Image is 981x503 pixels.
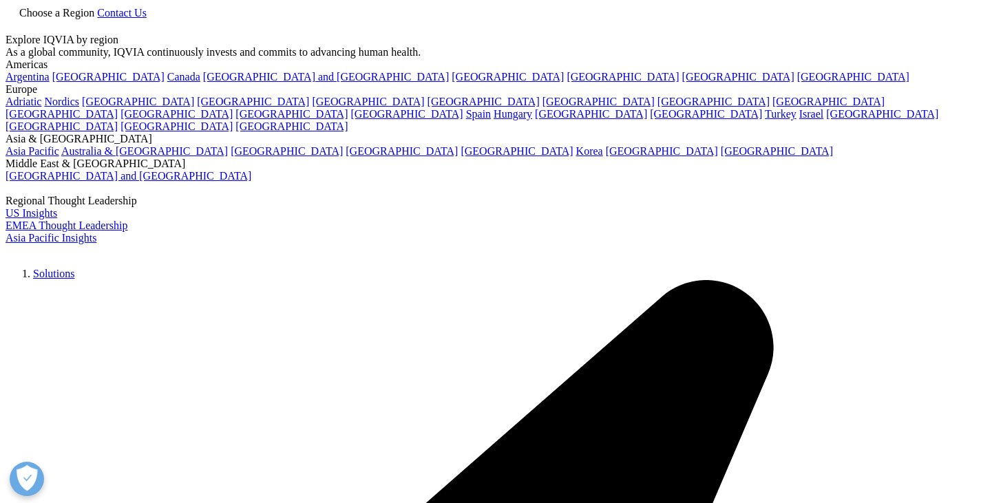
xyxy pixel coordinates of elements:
[6,170,251,182] a: [GEOGRAPHIC_DATA] and [GEOGRAPHIC_DATA]
[657,96,770,107] a: [GEOGRAPHIC_DATA]
[6,46,975,58] div: As a global community, IQVIA continuously invests and commits to advancing human health.
[606,145,718,157] a: [GEOGRAPHIC_DATA]
[567,71,679,83] a: [GEOGRAPHIC_DATA]
[6,71,50,83] a: Argentina
[682,71,794,83] a: [GEOGRAPHIC_DATA]
[6,96,41,107] a: Adriatic
[6,83,975,96] div: Europe
[52,71,165,83] a: [GEOGRAPHIC_DATA]
[6,34,975,46] div: Explore IQVIA by region
[231,145,343,157] a: [GEOGRAPHIC_DATA]
[197,96,309,107] a: [GEOGRAPHIC_DATA]
[466,108,491,120] a: Spain
[6,133,975,145] div: Asia & [GEOGRAPHIC_DATA]
[772,96,885,107] a: [GEOGRAPHIC_DATA]
[350,108,463,120] a: [GEOGRAPHIC_DATA]
[6,232,96,244] a: Asia Pacific Insights
[542,96,655,107] a: [GEOGRAPHIC_DATA]
[97,7,147,19] a: Contact Us
[82,96,194,107] a: [GEOGRAPHIC_DATA]
[6,207,57,219] a: US Insights
[235,120,348,132] a: [GEOGRAPHIC_DATA]
[799,108,824,120] a: Israel
[650,108,762,120] a: [GEOGRAPHIC_DATA]
[6,120,118,132] a: [GEOGRAPHIC_DATA]
[494,108,532,120] a: Hungary
[312,96,424,107] a: [GEOGRAPHIC_DATA]
[428,96,540,107] a: [GEOGRAPHIC_DATA]
[235,108,348,120] a: [GEOGRAPHIC_DATA]
[19,7,94,19] span: Choose a Region
[826,108,938,120] a: [GEOGRAPHIC_DATA]
[44,96,79,107] a: Nordics
[452,71,564,83] a: [GEOGRAPHIC_DATA]
[61,145,228,157] a: Australia & [GEOGRAPHIC_DATA]
[203,71,449,83] a: [GEOGRAPHIC_DATA] and [GEOGRAPHIC_DATA]
[535,108,647,120] a: [GEOGRAPHIC_DATA]
[33,268,74,279] a: Solutions
[6,108,118,120] a: [GEOGRAPHIC_DATA]
[167,71,200,83] a: Canada
[576,145,603,157] a: Korea
[10,462,44,496] button: Open Preferences
[6,158,975,170] div: Middle East & [GEOGRAPHIC_DATA]
[797,71,909,83] a: [GEOGRAPHIC_DATA]
[6,195,975,207] div: Regional Thought Leadership
[721,145,833,157] a: [GEOGRAPHIC_DATA]
[6,145,59,157] a: Asia Pacific
[120,108,233,120] a: [GEOGRAPHIC_DATA]
[461,145,573,157] a: [GEOGRAPHIC_DATA]
[6,58,975,71] div: Americas
[346,145,458,157] a: [GEOGRAPHIC_DATA]
[6,220,127,231] a: EMEA Thought Leadership
[120,120,233,132] a: [GEOGRAPHIC_DATA]
[765,108,797,120] a: Turkey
